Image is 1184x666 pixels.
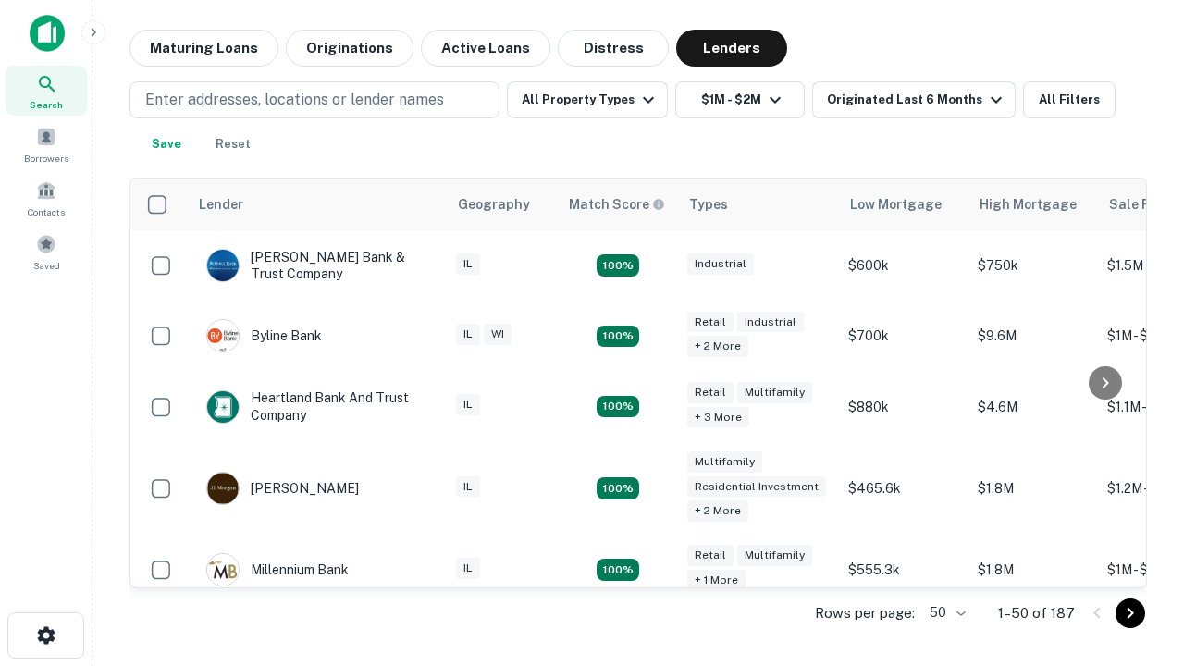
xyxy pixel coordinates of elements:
div: Low Mortgage [850,193,942,216]
a: Borrowers [6,119,87,169]
div: IL [456,394,480,415]
div: Capitalize uses an advanced AI algorithm to match your search with the best lender. The match sco... [569,194,665,215]
div: Types [689,193,728,216]
th: Types [678,179,839,230]
a: Contacts [6,173,87,223]
div: Originated Last 6 Months [827,89,1007,111]
div: [PERSON_NAME] Bank & Trust Company [206,249,428,282]
div: Byline Bank [206,319,322,352]
button: $1M - $2M [675,81,805,118]
button: Distress [558,30,669,67]
button: All Property Types [507,81,668,118]
button: All Filters [1023,81,1116,118]
div: Heartland Bank And Trust Company [206,389,428,423]
div: Residential Investment [687,476,826,498]
div: + 2 more [687,336,748,357]
td: $1.8M [968,535,1098,605]
img: picture [207,554,239,586]
div: WI [484,324,512,345]
p: 1–50 of 187 [998,602,1075,624]
div: IL [456,253,480,275]
button: Originations [286,30,413,67]
a: Saved [6,227,87,277]
div: Matching Properties: 28, hasApolloMatch: undefined [597,254,639,277]
td: $9.6M [968,301,1098,371]
div: [PERSON_NAME] [206,472,359,505]
th: High Mortgage [968,179,1098,230]
div: Lender [199,193,243,216]
button: Save your search to get updates of matches that match your search criteria. [137,126,196,163]
button: Originated Last 6 Months [812,81,1016,118]
div: 50 [922,599,968,626]
div: + 2 more [687,500,748,522]
button: Reset [203,126,263,163]
img: capitalize-icon.png [30,15,65,52]
div: IL [456,324,480,345]
td: $600k [839,230,968,301]
div: Retail [687,382,734,403]
div: + 1 more [687,570,746,591]
td: $465.6k [839,442,968,536]
div: IL [456,558,480,579]
div: Geography [458,193,530,216]
div: Millennium Bank [206,553,349,586]
td: $880k [839,371,968,441]
th: Lender [188,179,447,230]
button: Maturing Loans [129,30,278,67]
th: Geography [447,179,558,230]
p: Rows per page: [815,602,915,624]
div: Matching Properties: 20, hasApolloMatch: undefined [597,326,639,348]
span: Borrowers [24,151,68,166]
div: Matching Properties: 27, hasApolloMatch: undefined [597,477,639,499]
button: Enter addresses, locations or lender names [129,81,499,118]
img: picture [207,391,239,423]
div: Multifamily [737,545,812,566]
div: High Mortgage [980,193,1077,216]
td: $555.3k [839,535,968,605]
div: Multifamily [687,451,762,473]
img: picture [207,473,239,504]
div: Industrial [687,253,754,275]
button: Lenders [676,30,787,67]
td: $1.8M [968,442,1098,536]
div: + 3 more [687,407,749,428]
div: Retail [687,545,734,566]
p: Enter addresses, locations or lender names [145,89,444,111]
span: Saved [33,258,60,273]
span: Search [30,97,63,112]
button: Active Loans [421,30,550,67]
iframe: Chat Widget [1091,518,1184,607]
img: picture [207,250,239,281]
th: Capitalize uses an advanced AI algorithm to match your search with the best lender. The match sco... [558,179,678,230]
div: Matching Properties: 16, hasApolloMatch: undefined [597,559,639,581]
h6: Match Score [569,194,661,215]
th: Low Mortgage [839,179,968,230]
img: picture [207,320,239,351]
td: $4.6M [968,371,1098,441]
a: Search [6,66,87,116]
div: Retail [687,312,734,333]
td: $700k [839,301,968,371]
td: $750k [968,230,1098,301]
div: IL [456,476,480,498]
div: Matching Properties: 19, hasApolloMatch: undefined [597,396,639,418]
div: Multifamily [737,382,812,403]
div: Industrial [737,312,804,333]
button: Go to next page [1116,598,1145,628]
span: Contacts [28,204,65,219]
